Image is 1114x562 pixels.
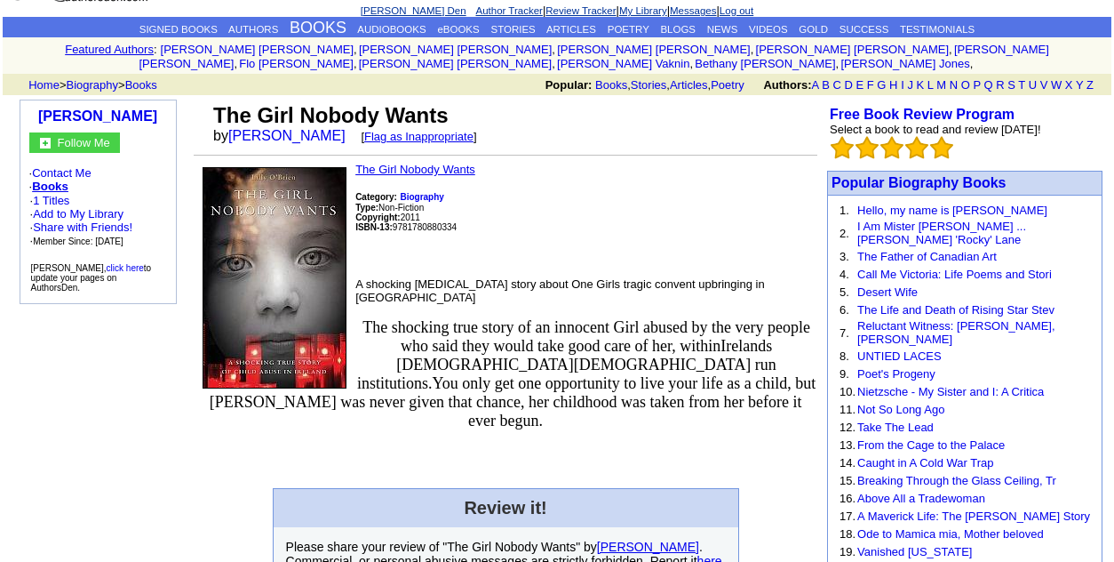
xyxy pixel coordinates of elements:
[357,24,426,35] a: AUDIOBOOKS
[839,527,855,541] font: 18.
[22,78,157,92] font: > >
[867,78,874,92] a: F
[608,24,649,35] a: POETRY
[839,421,855,434] font: 12.
[857,438,1005,452] a: From the Cage to the Palace
[839,492,855,505] font: 16.
[29,166,167,248] font: · ·
[437,24,479,35] a: eBOOKS
[839,326,849,340] font: 7.
[545,78,593,92] b: Popular:
[973,78,980,92] a: P
[927,78,934,92] a: L
[1018,78,1025,92] a: T
[839,349,849,363] font: 8.
[812,78,819,92] a: A
[905,136,928,159] img: bigemptystars.png
[631,78,666,92] a: Stories
[763,78,811,92] b: Authors:
[290,19,346,36] a: BOOKS
[31,263,152,293] font: [PERSON_NAME], to update your pages on AuthorsDen.
[364,130,473,143] a: Flag as Inappropriate
[660,24,696,35] a: BLOGS
[355,277,765,304] font: A shocking [MEDICAL_DATA] story about One Girls tragic convent upbringing in [GEOGRAPHIC_DATA]
[555,45,557,55] font: i
[832,175,1006,190] font: Popular Biography Books
[857,220,1026,246] a: I Am Mister [PERSON_NAME] ... [PERSON_NAME] 'Rocky' Lane
[857,268,1052,281] a: Call Me Victoria: Life Poems and Stori
[983,78,992,92] a: Q
[33,207,123,221] a: Add to My Library
[952,45,954,55] font: i
[546,24,596,35] a: ARTICLES
[857,403,944,416] a: Not So Long Ago
[139,43,1049,70] font: , , , , , , , , , ,
[720,5,753,16] a: Log out
[161,43,354,56] a: [PERSON_NAME] [PERSON_NAME]
[839,510,855,523] font: 17.
[857,456,993,470] a: Caught in A Cold War Trap
[857,204,1047,217] a: Hello, my name is [PERSON_NAME]
[839,285,849,299] font: 5.
[545,78,1110,92] font: , , ,
[619,5,667,16] a: My Library
[839,227,849,240] font: 2.
[839,60,840,69] font: i
[107,263,144,273] a: click here
[355,222,457,232] font: 9781780880334
[355,213,401,222] font: Copyright:
[839,268,849,281] font: 4.
[203,167,346,389] img: 47819.jpg
[936,78,946,92] a: M
[707,24,738,35] a: NEWS
[361,4,753,17] font: | | | |
[901,78,904,92] a: I
[357,318,810,392] font: The shocking true story of an innocent Girl abused by the very people who said they would take go...
[857,545,972,558] a: Vanished [US_STATE]
[857,349,942,363] a: UNTIED LACES
[830,107,1015,122] b: Free Book Review Program
[154,43,157,56] font: :
[38,108,157,124] b: [PERSON_NAME]
[1029,78,1037,92] a: U
[1065,78,1073,92] a: X
[545,5,616,16] a: Review Tracker
[877,78,886,92] a: G
[557,43,750,56] a: [PERSON_NAME] [PERSON_NAME]
[595,78,627,92] a: Books
[237,60,239,69] font: i
[213,103,448,127] font: The Girl Nobody Wants
[711,78,744,92] a: Poetry
[490,24,535,35] a: STORIES
[670,5,716,16] a: Messages
[839,456,855,470] font: 14.
[58,134,110,149] a: Follow Me
[239,57,354,70] a: Flo [PERSON_NAME]
[28,78,60,92] a: Home
[831,136,854,159] img: bigemptystars.png
[839,24,889,35] a: SUCCESS
[30,207,133,247] font: · · ·
[996,78,1004,92] a: R
[753,45,755,55] font: i
[839,250,849,263] font: 3.
[357,45,359,55] font: i
[210,374,816,430] font: You only get one opportunity to live your life as a child, but [PERSON_NAME] was never given that...
[1040,78,1048,92] a: V
[930,136,953,159] img: bigemptystars.png
[857,474,1056,487] a: Breaking Through the Glass Ceiling, Tr
[67,78,119,92] a: Biography
[839,438,855,452] font: 13.
[961,78,970,92] a: O
[355,245,800,263] iframe: fb:like Facebook Social Plugin
[355,163,475,176] a: The Girl Nobody Wants
[857,385,1044,398] a: Nietzsche - My Sister and I: A Critica
[1086,78,1094,92] a: Z
[557,57,689,70] a: [PERSON_NAME] Vaknin
[1051,78,1062,92] a: W
[670,78,708,92] a: Articles
[857,250,997,263] a: The Father of Canadian Art
[139,43,1049,70] a: [PERSON_NAME] [PERSON_NAME]
[839,204,849,217] font: 1.
[839,403,855,416] font: 11.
